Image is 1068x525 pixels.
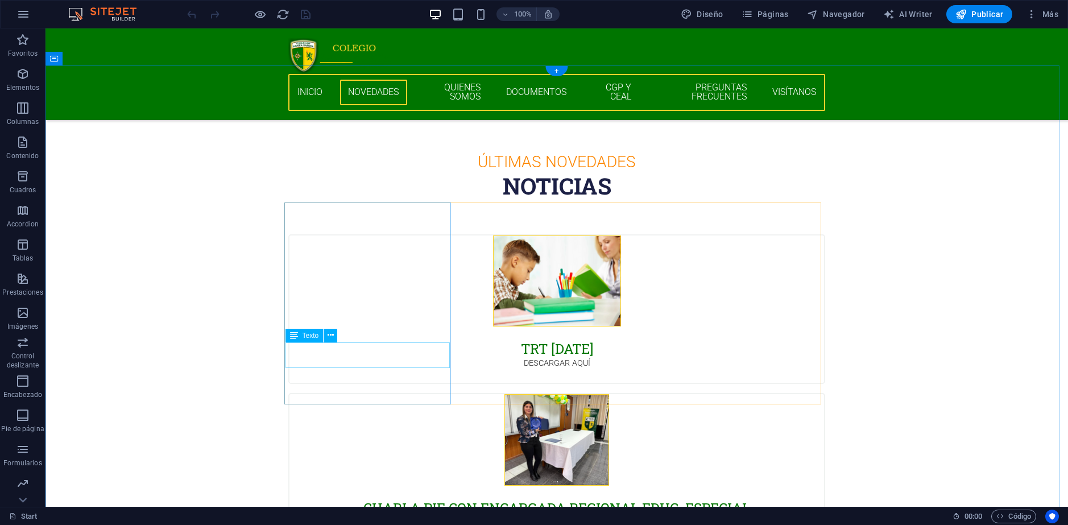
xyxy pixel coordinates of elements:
[737,5,793,23] button: Páginas
[681,9,723,20] span: Diseño
[303,332,319,339] span: Texto
[514,7,532,21] h6: 100%
[10,185,36,195] p: Cuadros
[545,66,568,76] div: +
[972,512,974,520] span: :
[879,5,937,23] button: AI Writer
[802,5,870,23] button: Navegador
[7,322,38,331] p: Imágenes
[276,8,289,21] i: Volver a cargar página
[991,510,1036,523] button: Código
[1021,5,1063,23] button: Más
[996,510,1031,523] span: Código
[3,458,42,468] p: Formularios
[1045,510,1059,523] button: Usercentrics
[7,493,38,502] p: Marketing
[953,510,983,523] h6: Tiempo de la sesión
[2,288,43,297] p: Prestaciones
[964,510,982,523] span: 00 00
[3,390,42,399] p: Encabezado
[276,7,289,21] button: reload
[1,424,44,433] p: Pie de página
[543,9,553,19] i: Al redimensionar, ajustar el nivel de zoom automáticamente para ajustarse al dispositivo elegido.
[6,83,39,92] p: Elementos
[13,254,34,263] p: Tablas
[496,7,537,21] button: 100%
[946,5,1013,23] button: Publicar
[1026,9,1058,20] span: Más
[742,9,789,20] span: Páginas
[253,7,267,21] button: Haz clic para salir del modo de previsualización y seguir editando
[6,151,39,160] p: Contenido
[7,117,39,126] p: Columnas
[9,510,38,523] a: Haz clic para cancelar la selección y doble clic para abrir páginas
[65,7,151,21] img: Editor Logo
[676,5,728,23] div: Diseño (Ctrl+Alt+Y)
[883,9,933,20] span: AI Writer
[8,49,38,58] p: Favoritos
[955,9,1004,20] span: Publicar
[807,9,865,20] span: Navegador
[7,220,39,229] p: Accordion
[676,5,728,23] button: Diseño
